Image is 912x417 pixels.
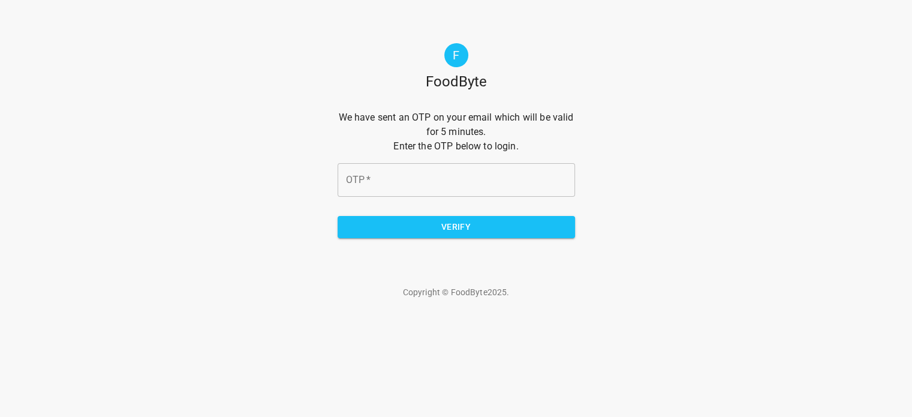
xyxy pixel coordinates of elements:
[338,286,575,298] p: Copyright © FoodByte 2025 .
[338,110,575,154] p: We have sent an OTP on your email which will be valid for 5 minutes. Enter the OTP below to login.
[347,220,565,235] span: Verify
[338,216,575,238] button: Verify
[426,72,487,91] h1: FoodByte
[444,43,468,67] div: F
